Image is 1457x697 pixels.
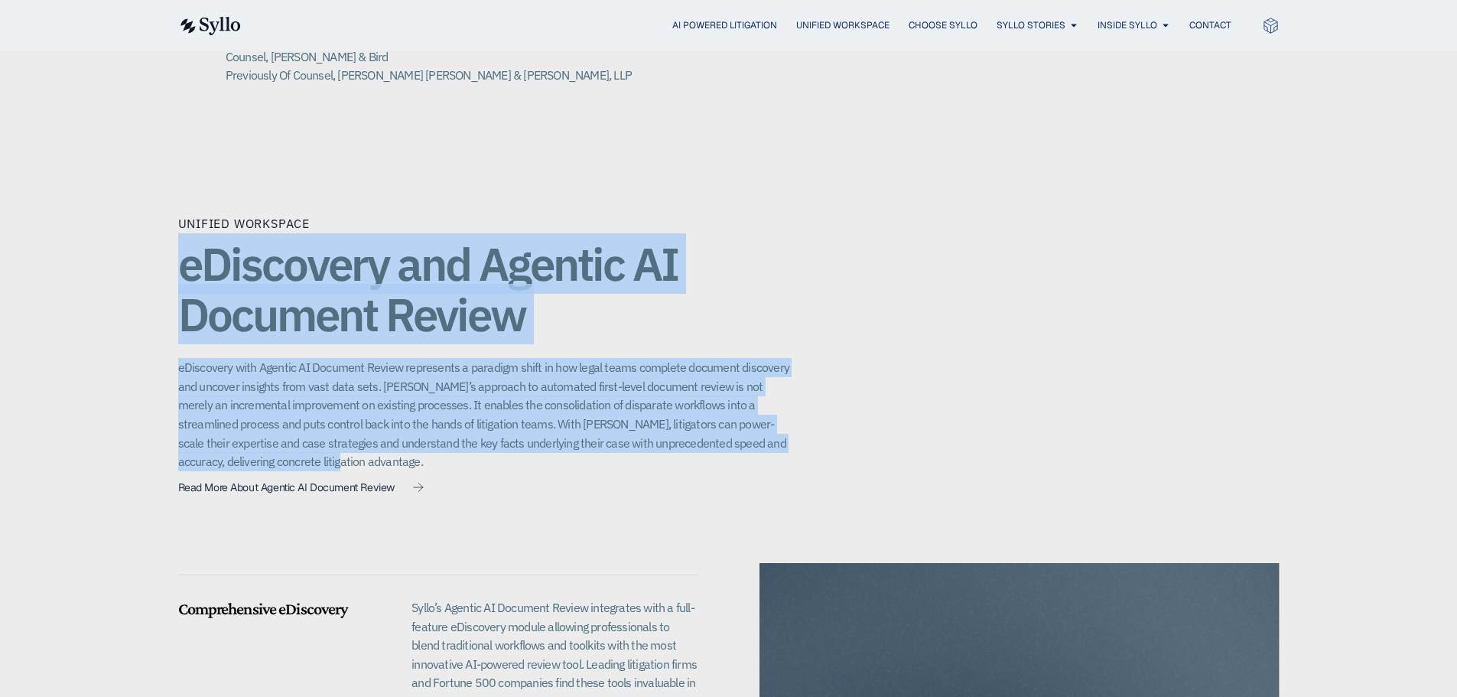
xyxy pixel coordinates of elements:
div: Unified Workspace [178,214,311,233]
h1: eDiscovery and Agentic AI Document Review [178,239,790,340]
h5: Comprehensive eDiscovery [178,599,393,619]
a: Choose Syllo [909,18,977,32]
span: Read More About Agentic AI Document Review [178,482,395,493]
a: Contact [1189,18,1231,32]
a: Syllo Stories [997,18,1065,32]
a: Unified Workspace [796,18,889,32]
img: syllo [178,17,241,35]
div: Menu Toggle [272,18,1231,33]
a: Read More About Agentic AI Document Review [178,482,424,493]
a: AI Powered Litigation [672,18,777,32]
a: Inside Syllo [1098,18,1157,32]
h5: Counsel, [PERSON_NAME] & Bird Previously Of Counsel, [PERSON_NAME] [PERSON_NAME] & [PERSON_NAME],... [226,47,790,85]
p: eDiscovery with Agentic AI Document Review represents a paradigm shift in how legal teams complet... [178,358,790,471]
nav: Menu [272,18,1231,33]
